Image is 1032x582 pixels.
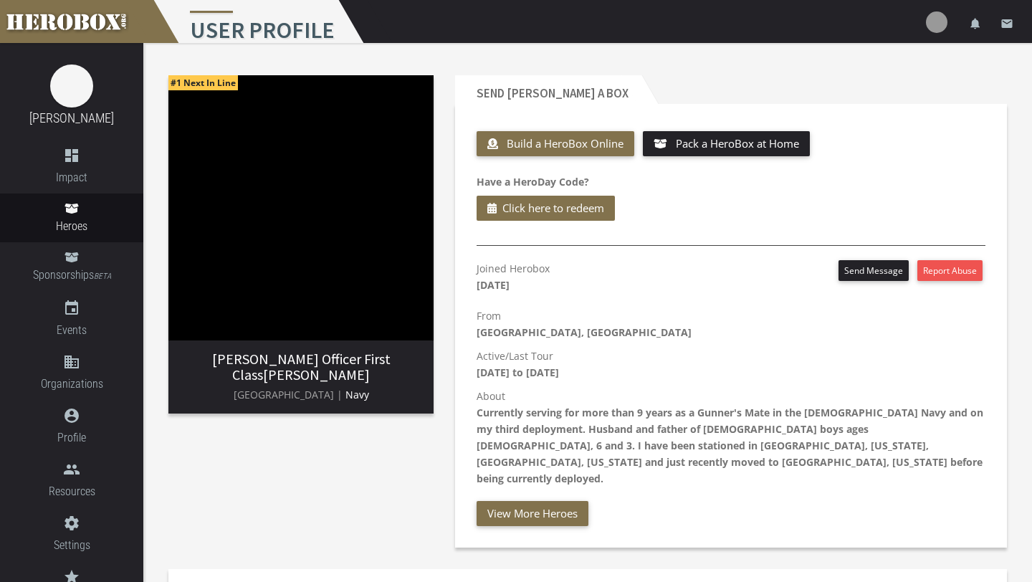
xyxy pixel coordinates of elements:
span: [PERSON_NAME] Officer First Class [212,350,391,383]
button: Pack a HeroBox at Home [643,131,810,156]
span: Pack a HeroBox at Home [676,136,799,151]
small: BETA [94,272,111,281]
i: email [1000,17,1013,30]
img: user-image [926,11,947,33]
img: image [50,65,93,108]
h2: Send [PERSON_NAME] a Box [455,75,641,104]
b: [DATE] to [DATE] [477,366,559,379]
button: View More Heroes [477,501,588,526]
span: Navy [345,388,369,401]
p: Active/Last Tour [477,348,985,381]
b: [DATE] [477,278,510,292]
p: From [477,307,985,340]
p: Joined Herobox [477,260,550,293]
i: notifications [969,17,982,30]
a: [PERSON_NAME] [29,110,114,125]
b: [GEOGRAPHIC_DATA], [GEOGRAPHIC_DATA] [477,325,692,339]
b: Have a HeroDay Code? [477,175,589,189]
span: Build a HeroBox Online [507,136,623,151]
button: Build a HeroBox Online [477,131,634,156]
button: Send Message [838,260,909,281]
button: Click here to redeem [477,196,615,221]
b: Currently serving for more than 9 years as a Gunner's Mate in the [DEMOGRAPHIC_DATA] Navy and on ... [477,406,983,485]
span: Click here to redeem [502,199,604,217]
button: Report Abuse [917,260,983,281]
section: Send Rodolfo a Box [455,75,1007,548]
span: [GEOGRAPHIC_DATA] | [234,388,343,401]
p: About [477,388,985,487]
span: #1 Next In Line [168,75,238,90]
img: image [168,75,434,340]
h3: [PERSON_NAME] [180,351,422,383]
